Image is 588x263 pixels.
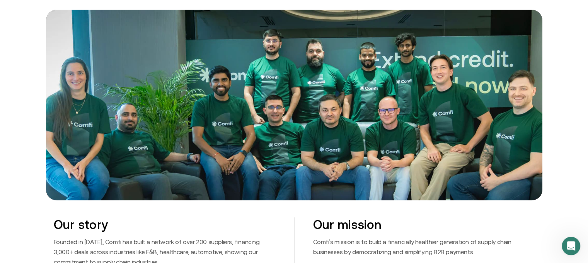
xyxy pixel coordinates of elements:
p: Comfi's mission is to build a financially healthier generation of supply chain businesses by demo... [313,237,535,257]
h2: Our mission [313,217,535,232]
h2: Our story [54,217,275,232]
img: team [46,10,542,200]
iframe: Intercom live chat [562,237,580,255]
